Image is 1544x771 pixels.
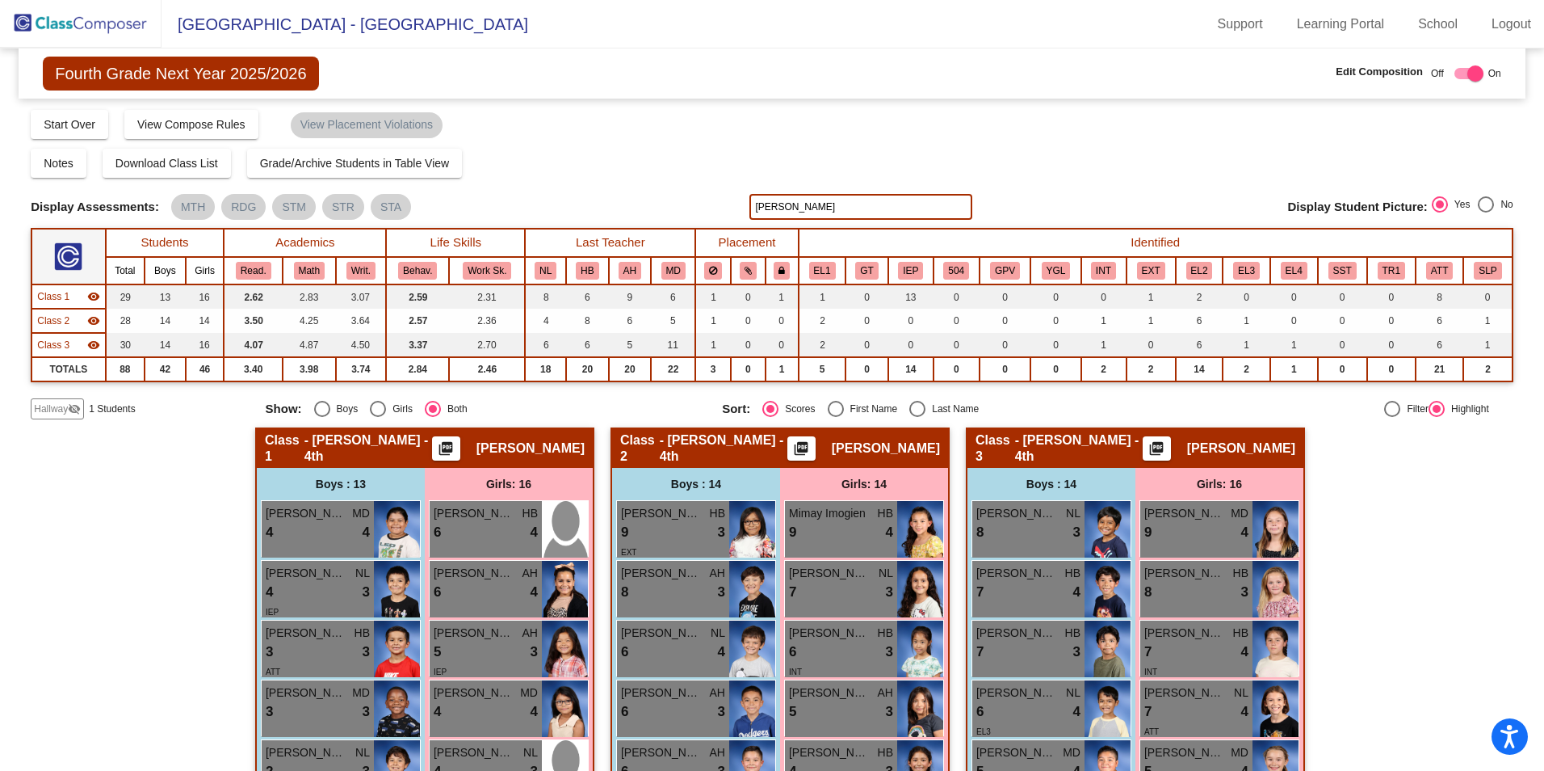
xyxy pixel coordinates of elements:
[888,284,934,309] td: 13
[976,522,984,543] span: 8
[336,284,387,309] td: 3.07
[809,262,836,280] button: EL1
[522,505,538,522] span: HB
[386,229,525,257] th: Life Skills
[221,194,266,220] mat-chip: RDG
[37,314,69,328] span: Class 2
[272,194,316,220] mat-chip: STM
[886,582,893,603] span: 3
[106,284,145,309] td: 29
[799,333,846,357] td: 2
[106,333,145,357] td: 30
[934,257,980,284] th: 504 Plan
[137,118,245,131] span: View Compose Rules
[980,309,1031,333] td: 0
[780,468,948,500] div: Girls: 14
[266,565,346,582] span: [PERSON_NAME]
[1270,257,1318,284] th: English Language Learner 4
[1081,309,1127,333] td: 1
[1127,333,1176,357] td: 0
[799,357,846,381] td: 5
[1081,257,1127,284] th: Introvert
[566,357,609,381] td: 20
[106,357,145,381] td: 88
[330,402,359,416] div: Boys
[371,194,411,220] mat-chip: STA
[1030,333,1080,357] td: 0
[1400,402,1429,416] div: Filter
[620,432,660,465] span: Class 2
[1233,262,1260,280] button: EL3
[1328,262,1357,280] button: SST
[1030,284,1080,309] td: 0
[525,229,695,257] th: Last Teacher
[463,262,511,280] button: Work Sk.
[845,284,888,309] td: 0
[1463,357,1513,381] td: 2
[260,157,450,170] span: Grade/Archive Students in Table View
[31,200,159,214] span: Display Assessments:
[525,257,566,284] th: Nicole Lopez
[1318,309,1367,333] td: 0
[171,194,215,220] mat-chip: MTH
[224,357,283,381] td: 3.40
[731,257,765,284] th: Keep with students
[1241,522,1248,543] span: 4
[1270,284,1318,309] td: 0
[186,333,224,357] td: 16
[976,565,1057,582] span: [PERSON_NAME]
[621,522,628,543] span: 9
[355,565,370,582] span: NL
[888,357,934,381] td: 14
[1081,333,1127,357] td: 1
[1318,333,1367,357] td: 0
[943,262,969,280] button: 504
[566,284,609,309] td: 6
[386,309,449,333] td: 2.57
[718,582,725,603] span: 3
[1176,309,1223,333] td: 6
[1318,284,1367,309] td: 0
[1426,262,1453,280] button: ATT
[87,290,100,303] mat-icon: visibility
[31,309,105,333] td: Mecca Slaughter-Lopez - Slaughter-Lopez - 4th
[1494,197,1513,212] div: No
[612,468,780,500] div: Boys : 14
[609,333,652,357] td: 5
[722,401,1167,417] mat-radio-group: Select an option
[145,309,185,333] td: 14
[710,505,725,522] span: HB
[1416,357,1463,381] td: 21
[283,333,336,357] td: 4.87
[1445,402,1489,416] div: Highlight
[1287,200,1427,214] span: Display Student Picture:
[855,262,878,280] button: GT
[224,229,386,257] th: Academics
[1367,284,1416,309] td: 0
[789,505,870,522] span: Mimay Imogien
[566,333,609,357] td: 6
[789,522,796,543] span: 9
[236,262,271,280] button: Read.
[224,309,283,333] td: 3.50
[651,284,695,309] td: 6
[1144,582,1152,603] span: 8
[695,284,731,309] td: 1
[1066,505,1080,522] span: NL
[434,565,514,582] span: [PERSON_NAME]
[145,357,185,381] td: 42
[283,357,336,381] td: 3.98
[731,357,765,381] td: 0
[1318,357,1367,381] td: 0
[1367,357,1416,381] td: 0
[766,357,799,381] td: 1
[1233,565,1248,582] span: HB
[1281,262,1307,280] button: EL4
[103,149,231,178] button: Download Class List
[1144,522,1152,543] span: 9
[878,505,893,522] span: HB
[434,505,514,522] span: [PERSON_NAME]
[976,505,1057,522] span: [PERSON_NAME]
[1143,436,1171,461] button: Print Students Details
[525,309,566,333] td: 4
